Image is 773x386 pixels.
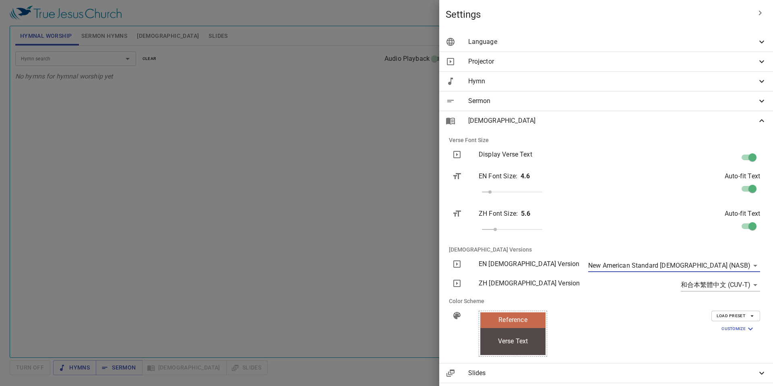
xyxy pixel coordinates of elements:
p: Auto-fit Text [725,171,760,181]
p: 4.6 [521,171,530,181]
span: Sermon [468,96,757,106]
div: Language [439,32,773,52]
span: Customize [721,324,755,334]
p: EN [DEMOGRAPHIC_DATA] Version [479,259,626,269]
p: Display Verse Text [479,150,626,159]
p: Auto-fit Text [725,209,760,219]
span: Language [468,37,757,47]
div: [DEMOGRAPHIC_DATA] [439,111,773,130]
span: Hymn [468,76,757,86]
div: Sermon [439,91,773,111]
div: 和合本繁體中文 (CUV-T) [681,279,760,291]
p: EN Font Size : [479,171,517,181]
span: Verse Text [498,336,528,346]
button: Customize [717,323,760,335]
div: Hymn [439,72,773,91]
li: Verse Font Size [442,130,770,150]
div: Facing Rumors [81,43,163,57]
div: New American Standard [DEMOGRAPHIC_DATA] (NASB) [588,259,760,272]
span: [DEMOGRAPHIC_DATA] [468,116,757,126]
li: [DEMOGRAPHIC_DATA] Versions [442,240,770,259]
div: Projector [439,52,773,71]
span: Settings [446,8,750,21]
span: Load Preset [717,312,755,320]
div: Slides [439,363,773,383]
span: Reference [498,315,527,325]
li: Color Scheme [442,291,770,311]
p: ZH Font Size : [479,209,518,219]
span: Slides [468,368,757,378]
p: 5.6 [521,209,530,219]
button: Load Preset [711,311,760,321]
p: ZH [DEMOGRAPHIC_DATA] Version [479,279,626,288]
span: Projector [468,57,757,66]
